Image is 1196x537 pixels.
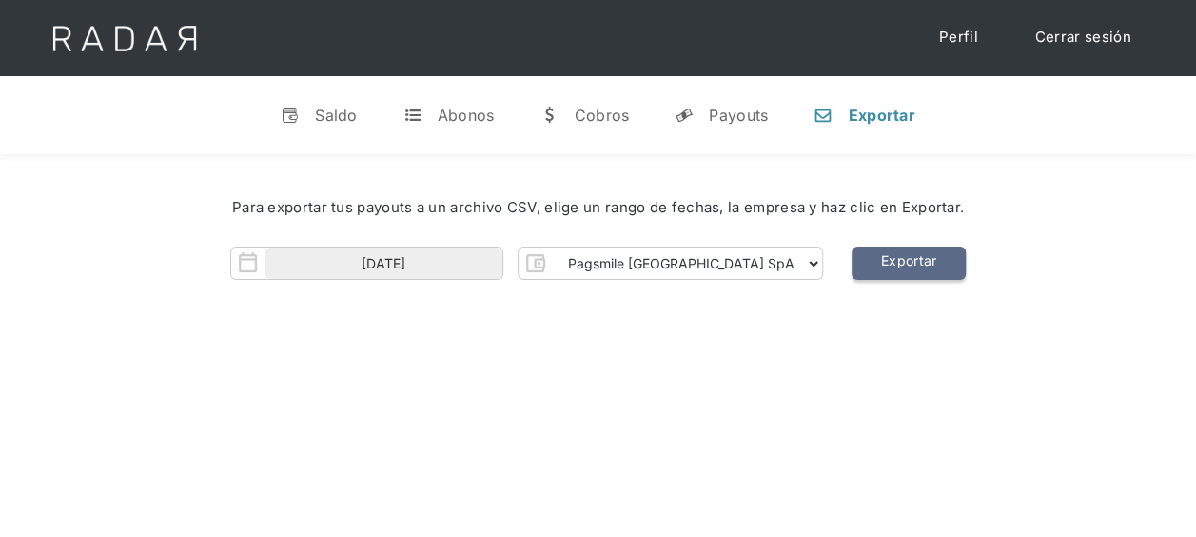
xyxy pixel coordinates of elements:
div: Abonos [438,106,495,125]
a: Cerrar sesión [1016,19,1150,56]
a: Exportar [852,247,966,280]
div: Cobros [574,106,629,125]
div: Saldo [315,106,358,125]
a: Perfil [920,19,997,56]
div: Para exportar tus payouts a un archivo CSV, elige un rango de fechas, la empresa y haz clic en Ex... [57,197,1139,219]
div: Payouts [709,106,768,125]
div: Exportar [848,106,914,125]
form: Form [230,247,823,280]
div: v [281,106,300,125]
div: t [403,106,422,125]
div: w [539,106,559,125]
div: y [675,106,694,125]
div: n [814,106,833,125]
